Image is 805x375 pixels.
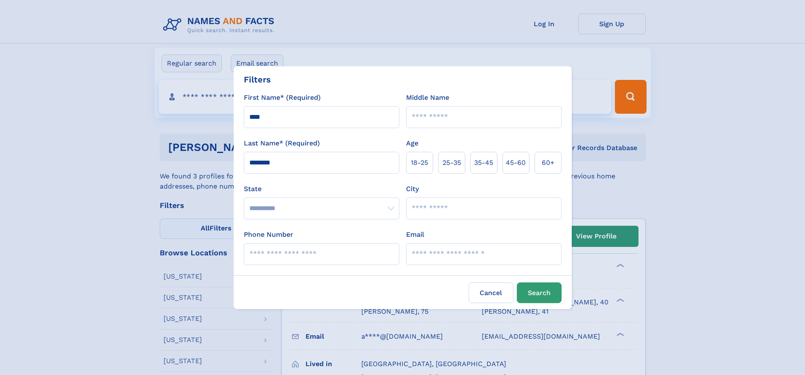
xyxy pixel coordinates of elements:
[411,158,428,168] span: 18‑25
[244,73,271,86] div: Filters
[474,158,493,168] span: 35‑45
[506,158,526,168] span: 45‑60
[244,93,321,103] label: First Name* (Required)
[244,184,399,194] label: State
[406,230,424,240] label: Email
[244,230,293,240] label: Phone Number
[244,138,320,148] label: Last Name* (Required)
[406,184,419,194] label: City
[517,282,562,303] button: Search
[406,93,449,103] label: Middle Name
[442,158,461,168] span: 25‑35
[469,282,513,303] label: Cancel
[406,138,418,148] label: Age
[542,158,554,168] span: 60+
